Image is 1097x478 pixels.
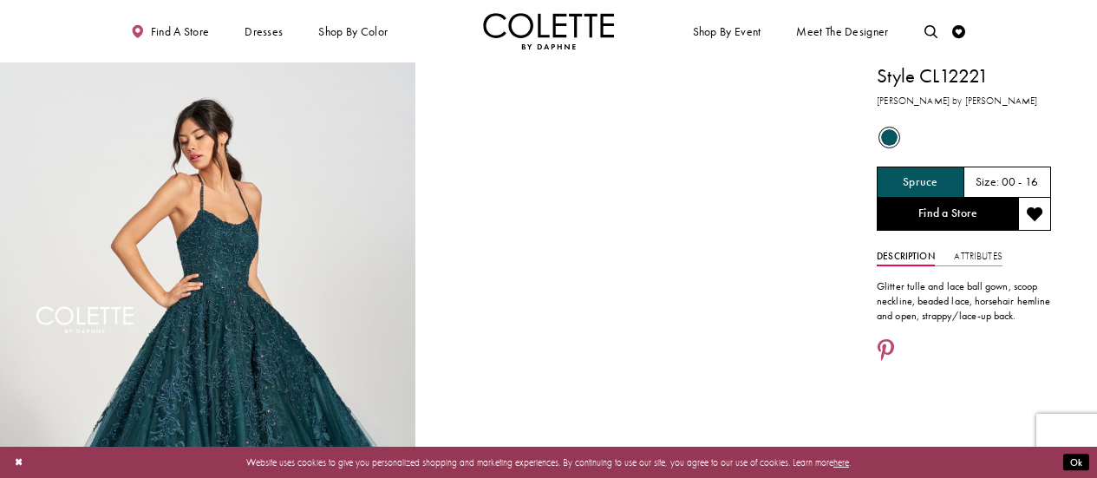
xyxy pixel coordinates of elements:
a: Share using Pinterest - Opens in new tab [877,339,895,364]
a: Find a Store [877,198,1018,231]
h1: Style CL12221 [877,62,1051,90]
h3: [PERSON_NAME] by [PERSON_NAME] [877,94,1051,108]
div: Glitter tulle and lace ball gown, scoop neckline, beaded lace, horsehair hemline and open, strapp... [877,279,1051,323]
button: Add to wishlist [1018,198,1051,231]
a: here [833,456,849,468]
span: Size: [976,174,999,189]
button: Close Dialog [8,451,29,475]
button: Submit Dialog [1063,455,1089,471]
div: Spruce [877,125,902,150]
a: Attributes [954,247,1002,266]
p: Website uses cookies to give you personalized shopping and marketing experiences. By continuing t... [95,454,1002,471]
h5: 00 - 16 [1002,175,1039,188]
h5: Chosen color [903,175,938,188]
a: Description [877,247,935,266]
div: Product color controls state depends on size chosen [877,124,1051,151]
video: Style CL12221 Colette by Daphne #1 autoplay loop mute video [422,62,838,271]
